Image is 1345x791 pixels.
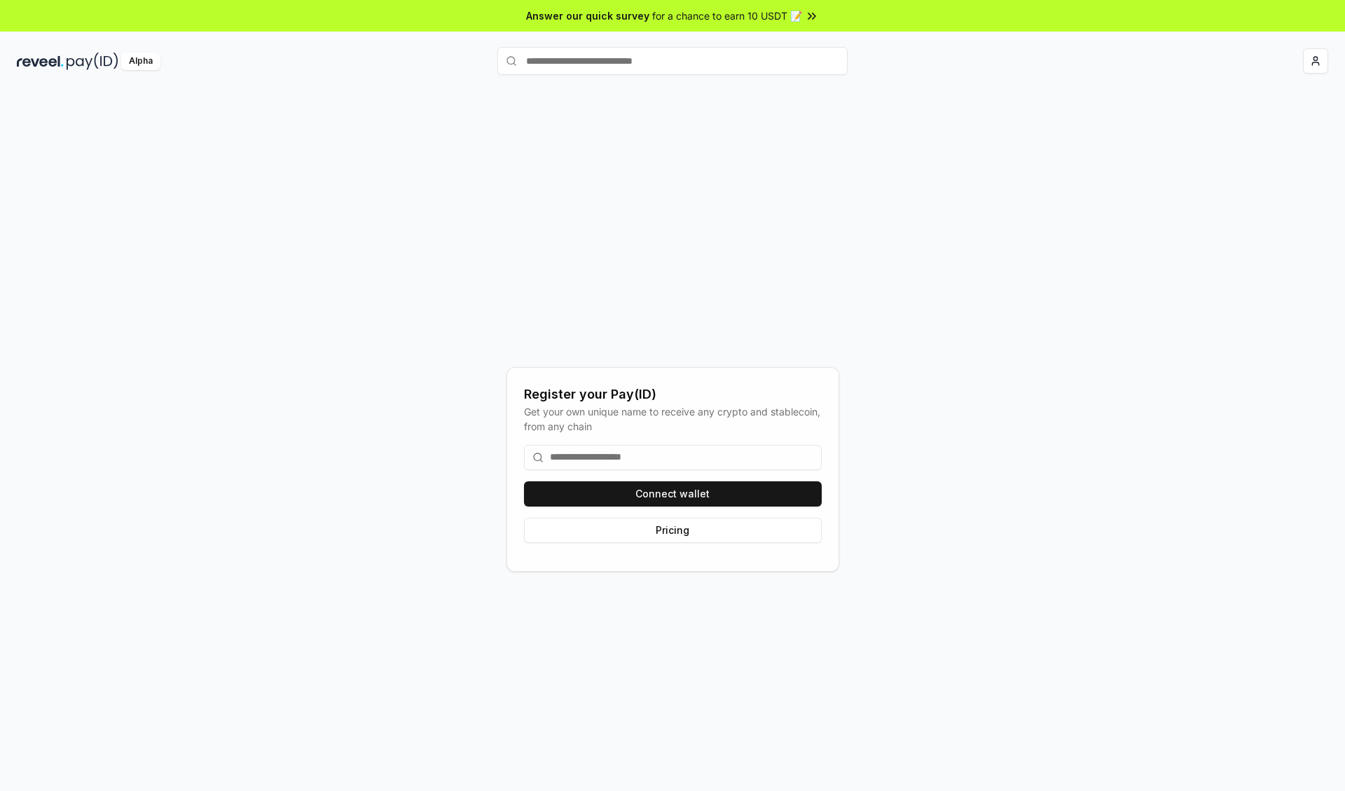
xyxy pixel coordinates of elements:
button: Connect wallet [524,481,822,507]
span: for a chance to earn 10 USDT 📝 [652,8,802,23]
div: Alpha [121,53,160,70]
div: Register your Pay(ID) [524,385,822,404]
div: Get your own unique name to receive any crypto and stablecoin, from any chain [524,404,822,434]
img: pay_id [67,53,118,70]
img: reveel_dark [17,53,64,70]
span: Answer our quick survey [526,8,649,23]
button: Pricing [524,518,822,543]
